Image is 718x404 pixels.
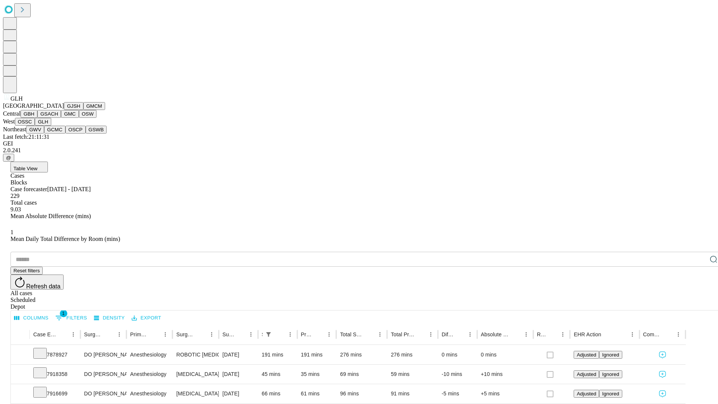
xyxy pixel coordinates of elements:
[79,110,97,118] button: OSW
[481,331,510,337] div: Absolute Difference
[3,118,15,125] span: West
[274,329,285,340] button: Sort
[10,162,48,172] button: Table View
[3,126,26,132] span: Northeast
[375,329,385,340] button: Menu
[58,329,68,340] button: Sort
[263,329,274,340] button: Show filters
[263,329,274,340] div: 1 active filter
[68,329,79,340] button: Menu
[627,329,638,340] button: Menu
[574,370,599,378] button: Adjusted
[442,345,473,364] div: 0 mins
[10,206,21,212] span: 9.03
[12,312,50,324] button: Select columns
[130,331,149,337] div: Primary Service
[10,229,13,235] span: 1
[10,267,43,275] button: Reset filters
[340,345,383,364] div: 276 mins
[130,365,169,384] div: Anesthesiology
[577,391,596,397] span: Adjusted
[176,365,215,384] div: [MEDICAL_DATA] RELEASE
[643,331,662,337] div: Comments
[599,390,622,398] button: Ignored
[313,329,324,340] button: Sort
[86,126,107,134] button: GSWB
[454,329,465,340] button: Sort
[673,329,684,340] button: Menu
[577,371,596,377] span: Adjusted
[547,329,558,340] button: Sort
[324,329,334,340] button: Menu
[53,312,89,324] button: Show filters
[340,365,383,384] div: 69 mins
[602,371,619,377] span: Ignored
[577,352,596,358] span: Adjusted
[10,213,91,219] span: Mean Absolute Difference (mins)
[26,126,44,134] button: GWV
[599,351,622,359] button: Ignored
[176,345,215,364] div: ROBOTIC [MEDICAL_DATA] TOTAL HIP
[92,312,127,324] button: Density
[130,384,169,403] div: Anesthesiology
[510,329,521,340] button: Sort
[35,118,51,126] button: GLH
[301,384,333,403] div: 61 mins
[33,365,77,384] div: 7918358
[6,155,11,160] span: @
[10,193,19,199] span: 229
[602,391,619,397] span: Ignored
[33,331,57,337] div: Case Epic Id
[391,345,434,364] div: 276 mins
[391,331,414,337] div: Total Predicted Duration
[481,365,530,384] div: +10 mins
[84,365,123,384] div: DO [PERSON_NAME] [PERSON_NAME] Do
[33,384,77,403] div: 7916699
[26,283,61,290] span: Refresh data
[37,110,61,118] button: GSACH
[176,331,195,337] div: Surgery Name
[3,154,14,162] button: @
[301,365,333,384] div: 35 mins
[13,166,37,171] span: Table View
[10,199,37,206] span: Total cases
[391,365,434,384] div: 59 mins
[65,126,86,134] button: OSCP
[206,329,217,340] button: Menu
[130,312,163,324] button: Export
[10,236,120,242] span: Mean Daily Total Difference by Room (mins)
[599,370,622,378] button: Ignored
[602,329,613,340] button: Sort
[196,329,206,340] button: Sort
[301,331,313,337] div: Predicted In Room Duration
[3,134,49,140] span: Last fetch: 21:11:31
[84,384,123,403] div: DO [PERSON_NAME] [PERSON_NAME] Do
[15,118,35,126] button: OSSC
[442,365,473,384] div: -10 mins
[176,384,215,403] div: [MEDICAL_DATA] MEDIAL OR LATERAL MENISCECTOMY
[223,331,234,337] div: Surgery Date
[15,388,26,401] button: Expand
[3,147,715,154] div: 2.0.241
[84,331,103,337] div: Surgeon Name
[574,390,599,398] button: Adjusted
[47,186,90,192] span: [DATE] - [DATE]
[3,140,715,147] div: GEI
[537,331,547,337] div: Resolved in EHR
[340,331,363,337] div: Total Scheduled Duration
[574,351,599,359] button: Adjusted
[415,329,426,340] button: Sort
[285,329,295,340] button: Menu
[10,186,47,192] span: Case forecaster
[246,329,256,340] button: Menu
[481,384,530,403] div: +5 mins
[10,275,64,290] button: Refresh data
[21,110,37,118] button: GBH
[13,268,40,273] span: Reset filters
[3,102,64,109] span: [GEOGRAPHIC_DATA]
[61,110,79,118] button: GMC
[104,329,114,340] button: Sort
[364,329,375,340] button: Sort
[426,329,436,340] button: Menu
